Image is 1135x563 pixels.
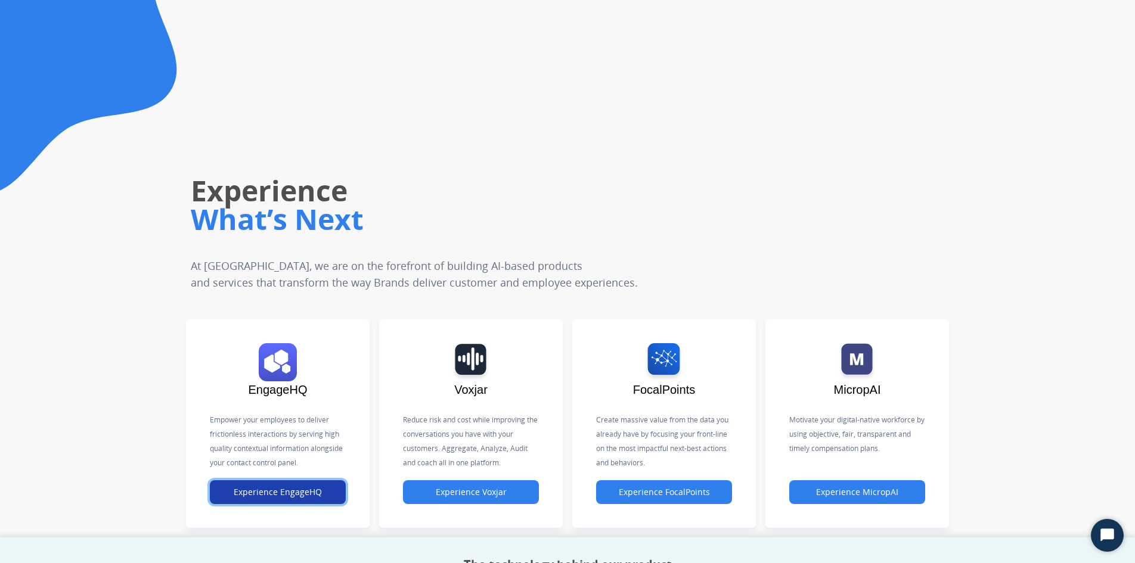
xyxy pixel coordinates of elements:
p: Empower your employees to deliver frictionless interactions by serving high quality contextual in... [210,413,346,470]
p: At [GEOGRAPHIC_DATA], we are on the forefront of building AI-based products and services that tra... [191,257,725,291]
button: Experience EngageHQ [210,480,346,504]
h1: What’s Next [191,200,801,238]
a: Experience FocalPoints [596,487,732,497]
button: Start Chat [1091,519,1124,552]
a: Experience MicropAI [789,487,925,497]
button: Experience Voxjar [403,480,539,504]
p: Create massive value from the data you already have by focusing your front-line on the most impac... [596,413,732,470]
span: MicropAI [834,383,881,396]
p: Reduce risk and cost while improving the conversations you have with your customers. Aggregate, A... [403,413,539,470]
a: Experience Voxjar [403,487,539,497]
img: logo [216,343,340,381]
img: logo [795,343,919,381]
span: EngageHQ [249,383,308,396]
img: logo [602,343,726,381]
svg: Open Chat [1099,527,1116,544]
span: FocalPoints [633,383,696,396]
button: Experience FocalPoints [596,480,732,504]
p: Motivate your digital-native workforce by using objective, fair, transparent and timely compensat... [789,413,925,456]
button: Experience MicropAI [789,480,925,504]
h1: Experience [191,172,801,210]
span: Voxjar [454,383,488,396]
img: logo [409,343,533,381]
a: Experience EngageHQ [210,487,346,497]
